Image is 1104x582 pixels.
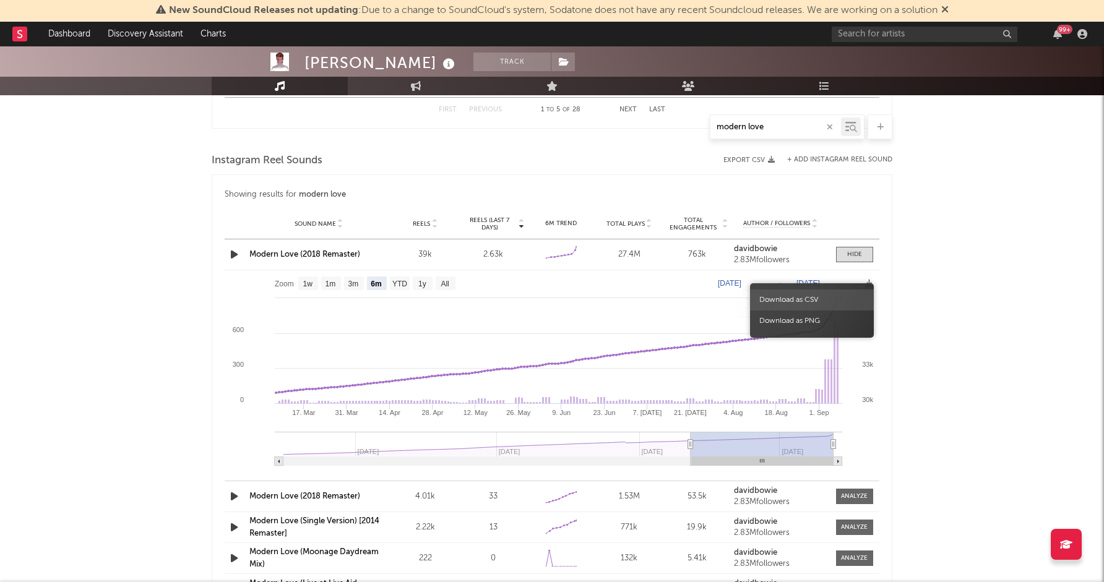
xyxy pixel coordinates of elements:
[413,220,430,228] span: Reels
[1053,29,1062,39] button: 99+
[394,521,456,534] div: 2.22k
[598,521,660,534] div: 771k
[304,53,458,73] div: [PERSON_NAME]
[233,326,244,333] text: 600
[775,279,783,288] text: →
[530,219,592,228] div: 6M Trend
[633,409,662,416] text: 7. [DATE]
[240,396,244,403] text: 0
[666,216,721,231] span: Total Engagements
[750,310,874,332] span: Download as PNG
[192,22,235,46] a: Charts
[464,409,488,416] text: 12. May
[169,6,358,15] span: New SoundCloud Releases not updating
[619,106,637,113] button: Next
[606,220,645,228] span: Total Plays
[506,409,531,416] text: 26. May
[462,249,524,261] div: 2.63k
[439,106,457,113] button: First
[598,490,660,503] div: 1.53M
[598,552,660,565] div: 132k
[734,245,777,253] strong: davidbowie
[862,361,873,368] text: 33k
[394,552,456,565] div: 222
[418,280,426,288] text: 1y
[249,517,379,537] a: Modern Love (Single Version) [2014 Remaster]
[212,153,322,168] span: Instagram Reel Sounds
[734,518,777,526] strong: davidbowie
[371,280,381,288] text: 6m
[392,280,407,288] text: YTD
[809,409,829,416] text: 1. Sep
[99,22,192,46] a: Discovery Assistant
[734,487,827,495] a: davidbowie
[421,409,443,416] text: 28. Apr
[527,103,595,118] div: 1 5 28
[335,409,358,416] text: 31. Mar
[734,245,827,254] a: davidbowie
[441,280,449,288] text: All
[462,216,517,231] span: Reels (last 7 days)
[734,256,827,265] div: 2.83M followers
[666,490,728,503] div: 53.5k
[832,27,1017,42] input: Search for artists
[666,249,728,261] div: 763k
[462,552,524,565] div: 0
[379,409,400,416] text: 14. Apr
[249,492,360,500] a: Modern Love (2018 Remaster)
[666,552,728,565] div: 5.41k
[299,187,346,202] div: modern love
[796,279,820,288] text: [DATE]
[462,490,524,503] div: 33
[462,521,524,534] div: 13
[249,548,379,568] a: Modern Love (Moonage Daydream Mix)
[593,409,616,416] text: 23. Jun
[649,106,665,113] button: Last
[598,249,660,261] div: 27.4M
[734,487,777,495] strong: davidbowie
[666,521,728,534] div: 19.9k
[326,280,336,288] text: 1m
[233,361,244,368] text: 300
[710,122,841,132] input: Search by song name or URL
[169,6,938,15] span: : Due to a change to SoundCloud's system, Sodatone does not have any recent Soundcloud releases. ...
[743,220,810,228] span: Author / Followers
[674,409,707,416] text: 21. [DATE]
[941,6,949,15] span: Dismiss
[292,409,316,416] text: 17. Mar
[750,289,874,310] span: Download as CSV
[734,560,827,568] div: 2.83M followers
[718,279,741,288] text: [DATE]
[303,280,313,288] text: 1w
[734,549,827,557] a: davidbowie
[469,106,502,113] button: Previous
[723,409,743,416] text: 4. Aug
[787,156,892,163] button: + Add Instagram Reel Sound
[734,529,827,537] div: 2.83M followers
[394,490,456,503] div: 4.01k
[249,250,360,259] a: Modern Love (2018 Remaster)
[775,156,892,163] div: + Add Instagram Reel Sound
[1057,25,1072,34] div: 99 +
[734,549,777,557] strong: davidbowie
[552,409,571,416] text: 9. Jun
[40,22,99,46] a: Dashboard
[563,107,570,113] span: of
[394,249,456,261] div: 39k
[225,187,879,202] div: Showing results for
[765,409,788,416] text: 18. Aug
[723,156,775,164] button: Export CSV
[348,280,359,288] text: 3m
[473,53,551,71] button: Track
[546,107,554,113] span: to
[295,220,336,228] span: Sound Name
[734,518,827,526] a: davidbowie
[275,280,294,288] text: Zoom
[734,498,827,507] div: 2.83M followers
[862,396,873,403] text: 30k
